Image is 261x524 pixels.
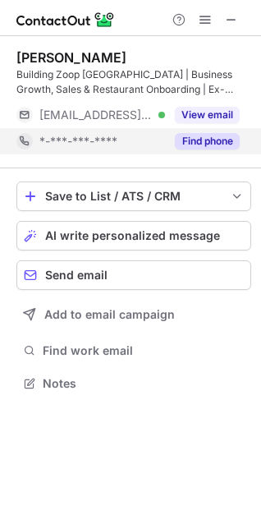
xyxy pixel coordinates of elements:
div: Save to List / ATS / CRM [45,190,222,203]
button: Reveal Button [175,107,240,123]
button: Add to email campaign [16,300,251,329]
span: Notes [43,376,245,391]
span: Find work email [43,343,245,358]
button: Send email [16,260,251,290]
img: ContactOut v5.3.10 [16,10,115,30]
div: [PERSON_NAME] [16,49,126,66]
div: Building Zoop [GEOGRAPHIC_DATA] | Business Growth, Sales & Restaurant Onboarding | Ex-Zomato | Ex... [16,67,251,97]
span: Add to email campaign [44,308,175,321]
span: Send email [45,269,108,282]
span: AI write personalized message [45,229,220,242]
button: AI write personalized message [16,221,251,251]
button: Notes [16,372,251,395]
button: save-profile-one-click [16,182,251,211]
button: Reveal Button [175,133,240,149]
button: Find work email [16,339,251,362]
span: [EMAIL_ADDRESS][DOMAIN_NAME] [39,108,153,122]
